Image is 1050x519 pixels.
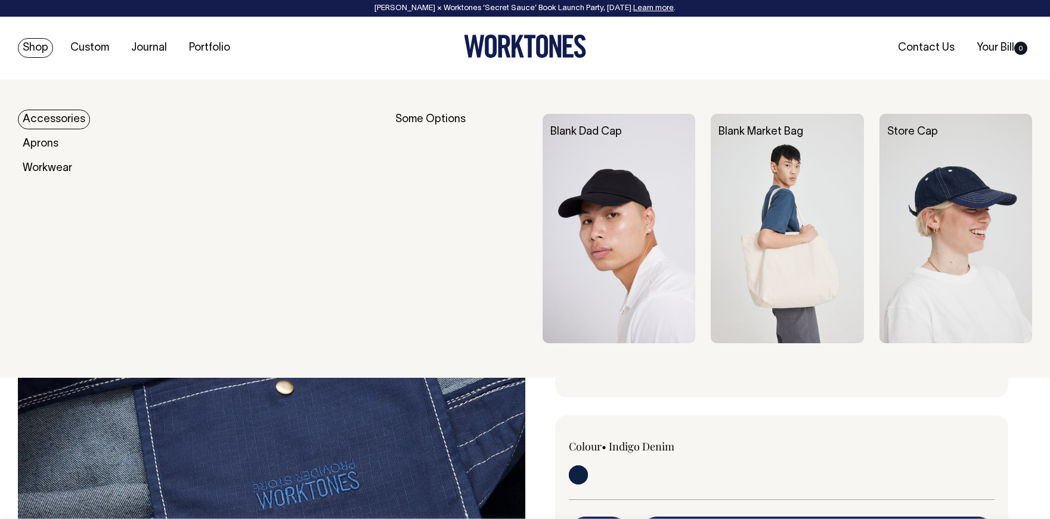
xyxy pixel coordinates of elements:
[18,134,63,154] a: Aprons
[18,38,53,58] a: Shop
[18,110,90,129] a: Accessories
[609,439,674,453] label: Indigo Denim
[184,38,235,58] a: Portfolio
[602,439,606,453] span: •
[12,4,1038,13] div: [PERSON_NAME] × Worktones ‘Secret Sauce’ Book Launch Party, [DATE]. .
[972,38,1032,58] a: Your Bill0
[1014,42,1027,55] span: 0
[633,5,674,12] a: Learn more
[718,127,803,137] a: Blank Market Bag
[569,439,739,453] div: Colour
[126,38,172,58] a: Journal
[395,114,527,343] div: Some Options
[550,127,622,137] a: Blank Dad Cap
[893,38,959,58] a: Contact Us
[879,114,1032,343] img: Store Cap
[711,114,863,343] img: Blank Market Bag
[18,159,77,178] a: Workwear
[66,38,114,58] a: Custom
[887,127,938,137] a: Store Cap
[543,114,695,343] img: Blank Dad Cap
